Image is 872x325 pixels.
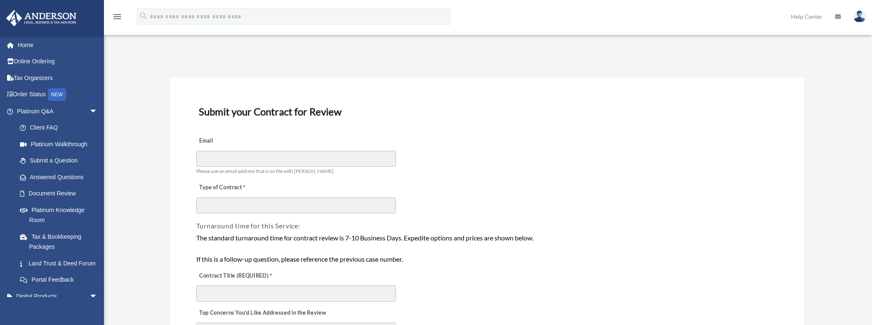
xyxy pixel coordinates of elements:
[6,288,110,305] a: Digital Productsarrow_drop_down
[48,88,66,101] div: NEW
[12,228,110,255] a: Tax & Bookkeeping Packages
[4,10,79,26] img: Anderson Advisors Platinum Portal
[6,103,110,120] a: Platinum Q&Aarrow_drop_down
[112,15,122,22] a: menu
[139,11,148,20] i: search
[12,152,110,169] a: Submit a Question
[12,185,106,202] a: Document Review
[196,232,778,265] div: The standard turnaround time for contract review is 7-10 Business Days. Expedite options and pric...
[12,202,110,228] a: Platinum Knowledge Room
[6,70,110,86] a: Tax Organizers
[89,288,106,305] span: arrow_drop_down
[196,168,333,174] span: Please use an email address that is on file with [PERSON_NAME]
[6,37,110,53] a: Home
[12,169,110,185] a: Answered Questions
[12,120,110,136] a: Client FAQ
[853,10,866,22] img: User Pic
[196,222,300,230] span: Turnaround time for this Service:
[6,86,110,103] a: Order StatusNEW
[6,53,110,70] a: Online Ordering
[12,255,110,272] a: Land Trust & Deed Forum
[12,272,110,288] a: Portal Feedback
[196,182,279,194] label: Type of Contract
[196,307,329,319] label: Top Concerns You’d Like Addressed in the Review
[112,12,122,22] i: menu
[195,103,779,120] h3: Submit your Contract for Review
[89,103,106,120] span: arrow_drop_down
[196,270,279,282] label: Contract Title (REQUIRED)
[196,135,279,147] label: Email
[12,136,110,152] a: Platinum Walkthrough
